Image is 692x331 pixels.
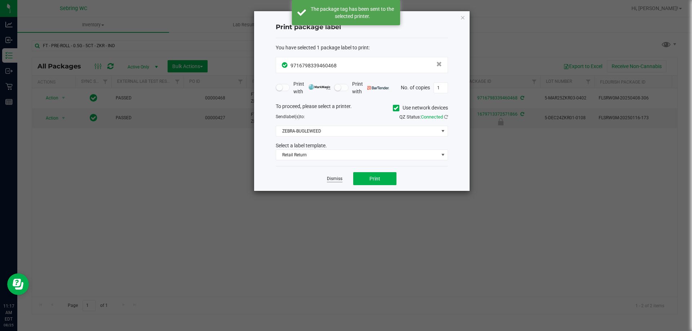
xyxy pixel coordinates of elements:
h4: Print package label [276,23,448,32]
div: The package tag has been sent to the selected printer. [310,5,395,20]
div: Select a label template. [270,142,453,149]
span: No. of copies [401,84,430,90]
div: To proceed, please select a printer. [270,103,453,113]
img: mark_magic_cybra.png [309,84,331,90]
iframe: Resource center [7,273,29,295]
span: You have selected 1 package label to print [276,45,369,50]
span: In Sync [282,61,289,69]
span: ZEBRA-BUGLEWEED [276,126,439,136]
span: QZ Status: [399,114,448,120]
span: Print [369,176,380,182]
span: Print with [293,80,331,95]
a: Dismiss [327,176,342,182]
label: Use network devices [393,104,448,112]
span: Print with [352,80,389,95]
span: 9716798339460468 [290,63,337,68]
span: Send to: [276,114,305,119]
span: Connected [421,114,443,120]
button: Print [353,172,396,185]
span: Retail Return [276,150,439,160]
span: label(s) [285,114,300,119]
div: : [276,44,448,52]
img: bartender.png [367,86,389,90]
